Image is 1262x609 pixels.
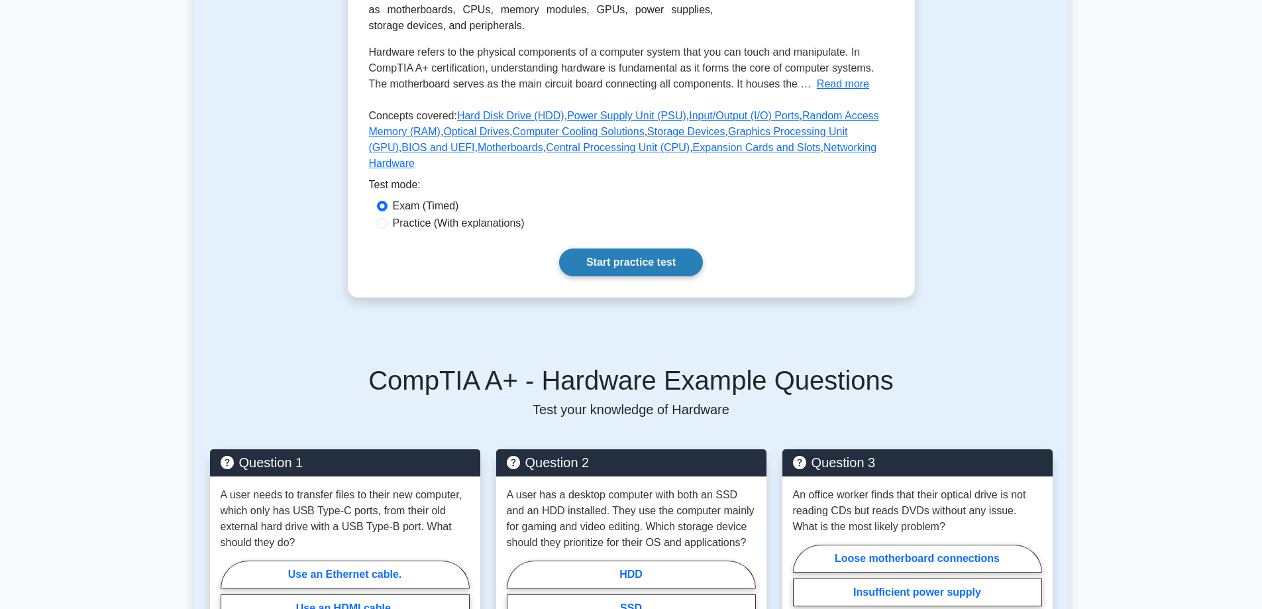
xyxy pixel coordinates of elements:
a: Input/Output (I/O) Ports [689,110,799,121]
label: Exam (Timed) [393,198,459,214]
p: A user needs to transfer files to their new computer, which only has USB Type-C ports, from their... [221,487,470,551]
p: Concepts covered: , , , , , , , , , , , , [369,108,894,177]
label: Loose motherboard connections [793,545,1042,573]
a: Power Supply Unit (PSU) [567,110,686,121]
h5: Question 2 [507,455,756,471]
label: Use an Ethernet cable. [221,561,470,588]
a: Start practice test [559,249,703,276]
h5: Question 3 [793,455,1042,471]
div: Test mode: [369,177,894,198]
h5: Question 1 [221,455,470,471]
label: Practice (With explanations) [393,215,525,231]
p: A user has a desktop computer with both an SSD and an HDD installed. They use the computer mainly... [507,487,756,551]
a: Graphics Processing Unit (GPU) [369,126,848,153]
p: An office worker finds that their optical drive is not reading CDs but reads DVDs without any iss... [793,487,1042,535]
a: Motherboards [478,142,543,153]
a: Optical Drives [443,126,509,137]
h5: CompTIA A+ - Hardware Example Questions [210,364,1053,396]
a: Storage Devices [647,126,725,137]
span: Hardware refers to the physical components of a computer system that you can touch and manipulate... [369,46,874,89]
label: Insufficient power supply [793,579,1042,606]
a: Central Processing Unit (CPU) [546,142,690,153]
label: HDD [507,561,756,588]
a: BIOS and UEFI [401,142,474,153]
a: Hard Disk Drive (HDD) [457,110,564,121]
button: Read more [817,76,869,92]
a: Expansion Cards and Slots [693,142,821,153]
p: Test your knowledge of Hardware [210,402,1053,417]
a: Computer Cooling Solutions [512,126,644,137]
